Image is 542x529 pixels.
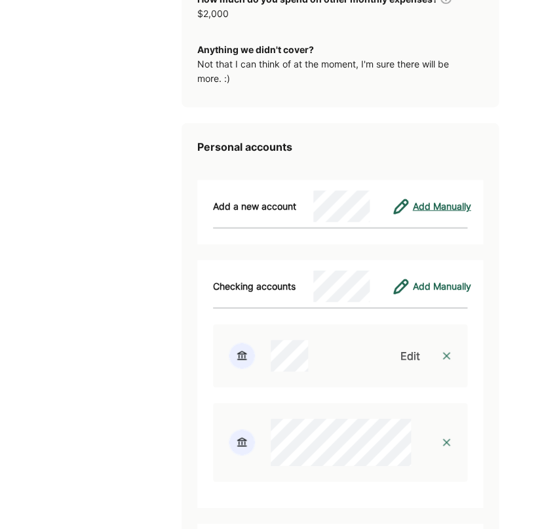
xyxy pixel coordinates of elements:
div: Add Manually [412,279,471,294]
div: Anything we didn't cover? [197,43,314,57]
h2: Personal accounts [197,139,292,156]
div: Not that I can think of at the moment, I'm sure there will be more. :) [197,57,459,87]
div: Checking accounts [213,277,313,296]
div: Edit [400,348,420,364]
div: Add a new account [213,197,313,216]
div: $2,000 [197,7,451,21]
div: Add Manually [412,199,471,214]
